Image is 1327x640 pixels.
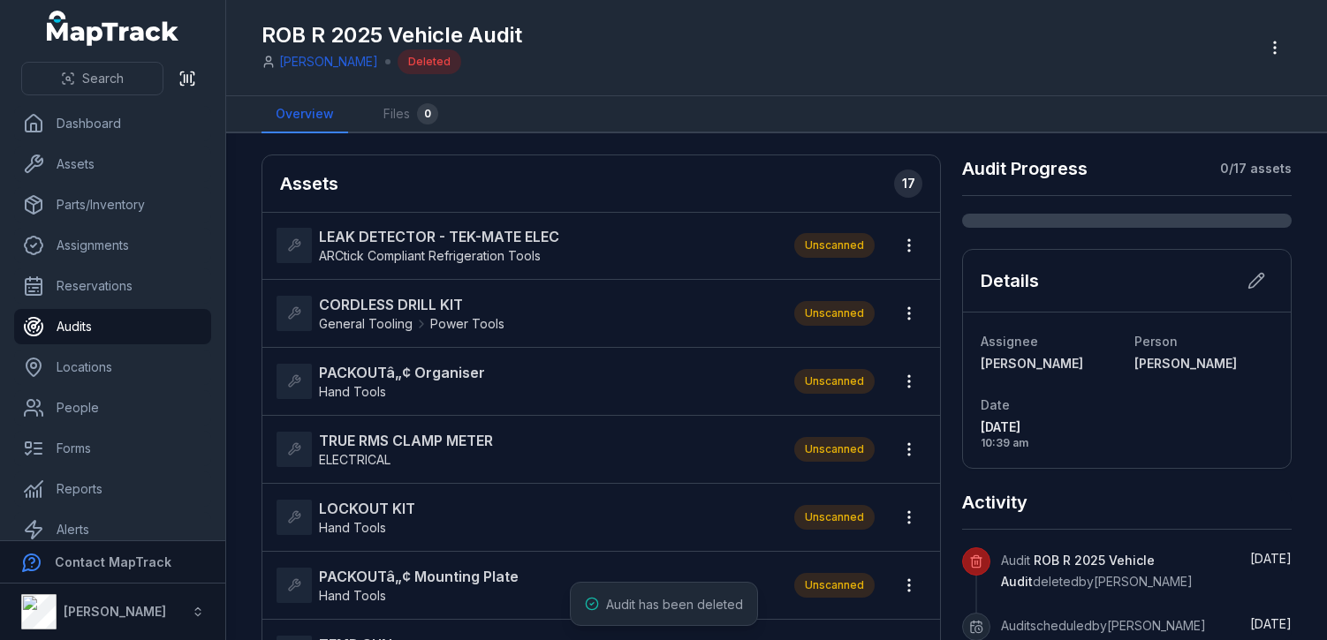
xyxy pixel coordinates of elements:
[277,430,777,469] a: TRUE RMS CLAMP METERELECTRICAL
[280,169,922,198] h2: Assets
[794,233,875,258] div: Unscanned
[277,566,777,605] a: PACKOUTâ„¢ Mounting PlateHand Tools
[14,350,211,385] a: Locations
[794,505,875,530] div: Unscanned
[369,96,452,133] a: Files0
[319,452,391,467] span: ELECTRICAL
[981,418,1119,450] time: 15/10/2025, 10:39:28 am
[319,520,386,535] span: Hand Tools
[277,362,777,401] a: PACKOUTâ„¢ OrganiserHand Tools
[981,418,1119,436] span: [DATE]
[319,226,559,247] strong: LEAK DETECTOR - TEK-MATE ELEC
[794,437,875,462] div: Unscanned
[14,390,211,425] a: People
[14,147,211,182] a: Assets
[21,62,163,95] button: Search
[14,106,211,141] a: Dashboard
[277,294,777,333] a: CORDLESS DRILL KITGeneral ToolingPower Tools
[319,430,493,451] strong: TRUE RMS CLAMP METER
[14,471,211,507] a: Reports
[14,512,211,547] a: Alerts
[14,268,211,304] a: Reservations
[14,309,211,344] a: Audits
[794,301,875,326] div: Unscanned
[1001,553,1155,589] span: ROB R 2025 Vehicle Audit
[279,53,378,71] a: [PERSON_NAME]
[894,169,922,198] div: 17
[981,397,1010,412] span: Date
[47,11,179,46] a: MapTrack
[319,384,386,399] span: Hand Tools
[277,498,777,537] a: LOCKOUT KITHand Tools
[319,294,504,315] strong: CORDLESS DRILL KIT
[1250,616,1292,631] span: [DATE]
[277,226,777,265] a: LEAK DETECTOR - TEK-MATE ELECARCtick Compliant Refrigeration Tools
[319,248,541,263] span: ARCtick Compliant Refrigeration Tools
[1001,618,1206,633] span: Audit scheduled by [PERSON_NAME]
[1250,551,1292,566] time: 15/10/2025, 10:43:05 am
[794,369,875,394] div: Unscanned
[1134,334,1178,349] span: Person
[319,315,413,333] span: General Tooling
[794,573,875,598] div: Unscanned
[1001,553,1193,589] span: Audit deleted by [PERSON_NAME]
[319,362,485,383] strong: PACKOUTâ„¢ Organiser
[14,187,211,222] a: Parts/Inventory
[64,604,166,619] strong: [PERSON_NAME]
[262,96,348,133] a: Overview
[1134,355,1273,373] a: [PERSON_NAME]
[606,597,743,612] span: Audit has been deleted
[1250,616,1292,631] time: 15/10/2025, 10:39:28 am
[1250,551,1292,566] span: [DATE]
[430,315,504,333] span: Power Tools
[981,268,1039,293] h2: Details
[962,490,1027,515] h2: Activity
[398,49,461,74] div: Deleted
[417,103,438,124] div: 0
[14,431,211,466] a: Forms
[55,554,171,569] strong: Contact MapTrack
[981,436,1119,450] span: 10:39 am
[82,70,124,87] span: Search
[14,228,211,263] a: Assignments
[262,21,522,49] h1: ROB R 2025 Vehicle Audit
[962,156,1088,181] h2: Audit Progress
[981,334,1038,349] span: Assignee
[1220,160,1292,177] strong: 0 / 17 assets
[319,566,519,587] strong: PACKOUTâ„¢ Mounting Plate
[319,588,386,603] span: Hand Tools
[981,355,1119,373] a: [PERSON_NAME]
[319,498,415,519] strong: LOCKOUT KIT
